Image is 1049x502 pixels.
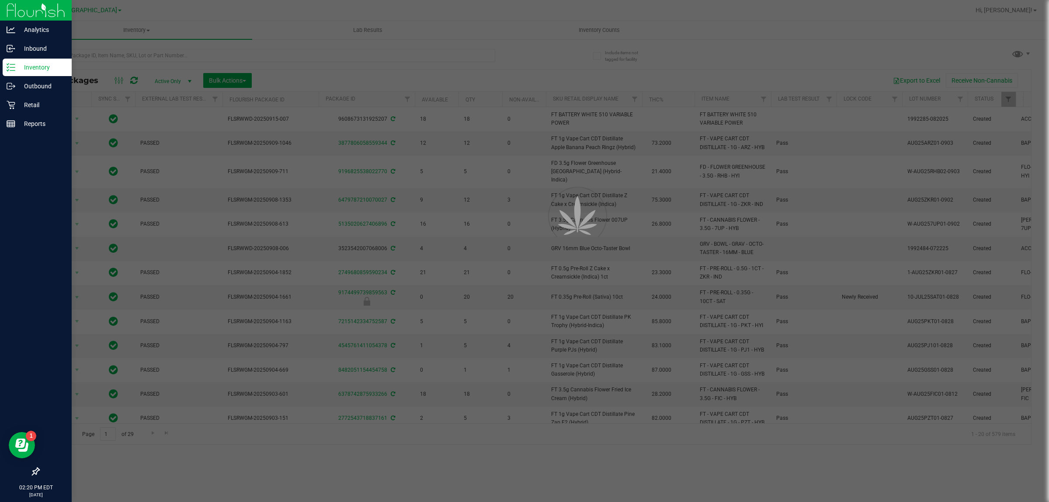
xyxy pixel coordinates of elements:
[15,43,68,54] p: Inbound
[7,101,15,109] inline-svg: Retail
[15,81,68,91] p: Outbound
[15,119,68,129] p: Reports
[7,25,15,34] inline-svg: Analytics
[7,119,15,128] inline-svg: Reports
[15,24,68,35] p: Analytics
[7,82,15,91] inline-svg: Outbound
[26,431,36,441] iframe: Resource center unread badge
[15,62,68,73] p: Inventory
[4,492,68,498] p: [DATE]
[4,484,68,492] p: 02:20 PM EDT
[7,44,15,53] inline-svg: Inbound
[9,432,35,458] iframe: Resource center
[7,63,15,72] inline-svg: Inventory
[15,100,68,110] p: Retail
